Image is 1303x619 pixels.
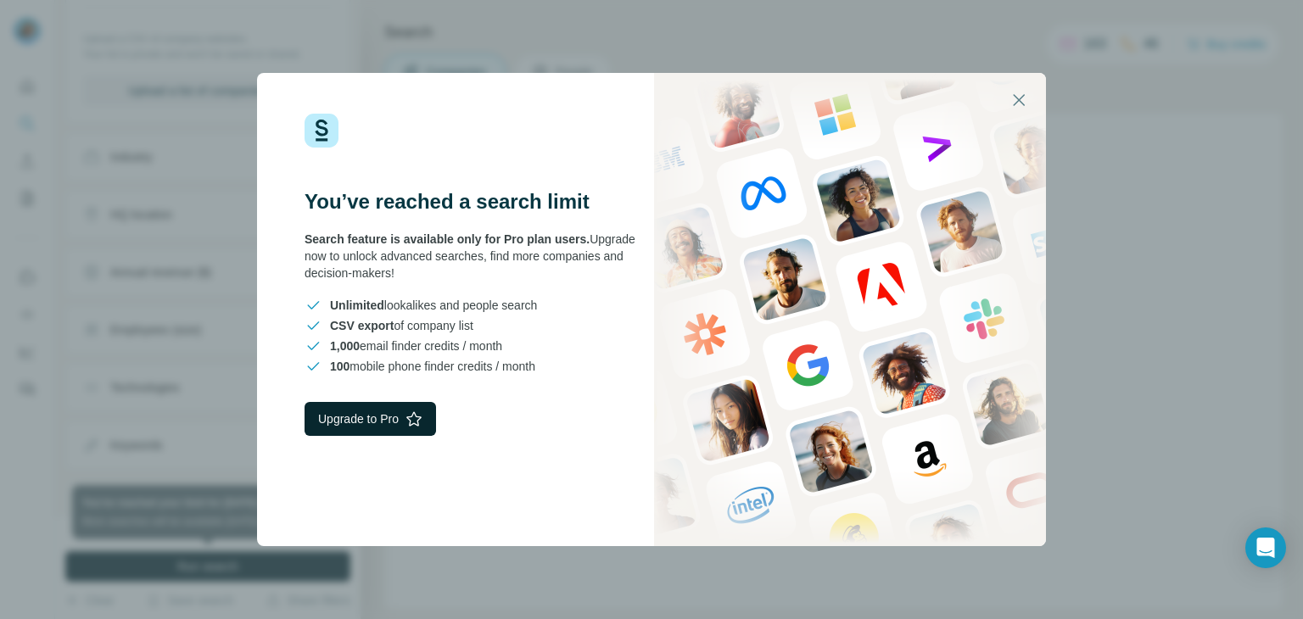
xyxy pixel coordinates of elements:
[1245,527,1286,568] div: Open Intercom Messenger
[330,358,535,375] span: mobile phone finder credits / month
[305,232,590,246] span: Search feature is available only for Pro plan users.
[330,317,473,334] span: of company list
[305,114,338,148] img: Surfe Logo
[330,339,360,353] span: 1,000
[330,360,350,373] span: 100
[305,402,436,436] button: Upgrade to Pro
[330,297,537,314] span: lookalikes and people search
[305,231,651,282] div: Upgrade now to unlock advanced searches, find more companies and decision-makers!
[330,298,384,312] span: Unlimited
[330,337,502,354] span: email finder credits / month
[330,319,394,332] span: CSV export
[305,188,651,215] h3: You’ve reached a search limit
[654,73,1046,546] img: Surfe Stock Photo - showing people and technologies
